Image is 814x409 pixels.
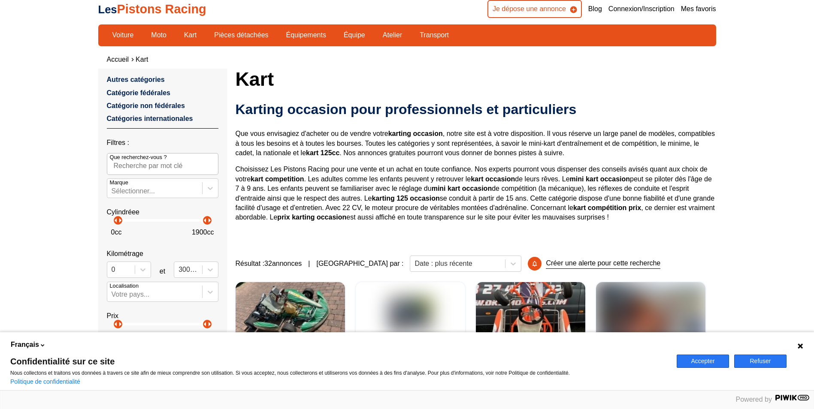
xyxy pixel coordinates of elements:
p: Que vous envisagiez d'acheter ou de vendre votre , notre site est à votre disposition. Il vous ré... [236,129,716,158]
p: arrow_left [111,215,121,226]
strong: kart competition [251,175,304,183]
img: KART KZ COMPLET CHASSIS HAASE + MOTEUR PAVESI [356,282,465,346]
p: Cylindréee [107,208,218,217]
a: Catégorie fédérales [107,89,171,96]
img: Exprit [476,282,585,346]
a: Équipements [281,28,332,42]
a: Kart CRG 2024[GEOGRAPHIC_DATA] [596,282,705,346]
h2: Karting occasion pour professionnels et particuliers [236,101,716,118]
p: arrow_right [204,215,215,226]
p: [GEOGRAPHIC_DATA] par : [316,259,403,268]
p: arrow_left [200,215,210,226]
input: Votre pays... [112,291,113,298]
strong: karting 125 occasion [372,195,439,202]
a: Connexion/Inscription [608,4,675,14]
a: LesPistons Racing [98,2,206,16]
strong: mini kart occasion [570,175,630,183]
a: Accueil [107,56,129,63]
a: Moto [145,28,172,42]
p: Kilométrage [107,249,218,259]
p: arrow_right [204,319,215,329]
strong: kart occasion [471,175,515,183]
span: Les [98,3,117,15]
a: Autres catégories [107,76,165,83]
p: arrow_right [115,319,125,329]
p: Marque [110,179,128,186]
img: Kart CRG 2024 [596,282,705,346]
p: et [160,267,165,276]
button: Refuser [734,355,787,368]
p: Localisation [110,282,139,290]
p: Que recherchez-vous ? [110,153,167,161]
a: Voiture [107,28,139,42]
span: Confidentialité sur ce site [10,357,666,366]
p: arrow_left [111,319,121,329]
p: arrow_left [200,319,210,329]
a: Catégories internationales [107,115,193,122]
a: Pièces détachées [209,28,274,42]
img: KART CHASSIS TONYKART à MOTEUR IAME X30 [236,282,345,346]
strong: prix karting occasion [277,214,346,221]
a: Atelier [377,28,408,42]
a: Catégorie non fédérales [107,102,185,109]
p: 1900 cc [192,228,214,237]
strong: karting occasion [388,130,443,137]
a: Exprit59 [476,282,585,346]
a: Kart [136,56,148,63]
span: Powered by [736,396,772,403]
a: Équipe [338,28,371,42]
span: Résultat : 32 annonces [236,259,302,268]
p: Choisissez Les Pistons Racing pour une vente et un achat en toute confiance. Nos experts pourront... [236,165,716,222]
input: MarqueSélectionner... [112,187,113,195]
p: 100000 € [187,331,214,341]
span: | [308,259,310,268]
input: 0 [112,266,113,274]
p: Prix [107,311,218,321]
strong: mini kart occasion [432,185,492,192]
a: Politique de confidentialité [10,378,80,385]
strong: kart 125cc [306,149,339,156]
a: Kart [179,28,202,42]
button: Accepter [677,355,729,368]
p: Nous collectons et traitons vos données à travers ce site afin de mieux comprendre son utilisatio... [10,370,666,376]
a: Mes favoris [681,4,716,14]
p: 0 € [111,331,119,341]
p: Filtres : [107,138,218,147]
strong: kart compétition prix [573,204,641,211]
span: Français [11,340,39,349]
a: KART KZ COMPLET CHASSIS HAASE + MOTEUR PAVESI67 [356,282,465,346]
h1: Kart [236,69,716,89]
a: Blog [588,4,602,14]
a: KART CHASSIS TONYKART à MOTEUR IAME X3067 [236,282,345,346]
p: Créer une alerte pour cette recherche [546,259,660,268]
input: Que recherchez-vous ? [107,153,218,174]
p: 0 cc [111,228,122,237]
p: arrow_right [115,215,125,226]
a: Transport [414,28,454,42]
input: 300000 [179,266,180,274]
